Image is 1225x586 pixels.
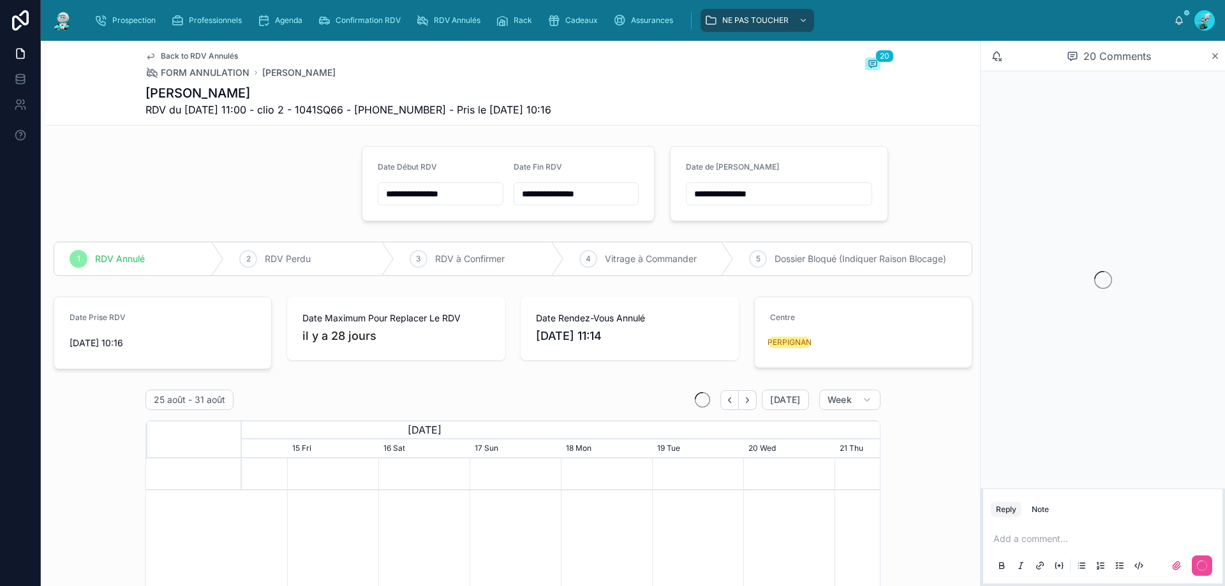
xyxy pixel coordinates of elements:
a: Confirmation RDV [314,9,410,32]
span: Professionnels [189,15,242,26]
span: Date Fin RDV [514,162,562,172]
div: 21 Thu [835,439,926,458]
a: FORM ANNULATION [145,66,249,79]
button: Reply [991,502,1021,517]
span: Assurances [631,15,673,26]
h1: [PERSON_NAME] [145,84,551,102]
span: Date Rendez-Vous Annulé [536,312,724,325]
span: Rack [514,15,532,26]
div: PERPIGNAN [768,337,812,348]
span: Week [828,394,852,406]
span: RDV Annulés [434,15,480,26]
span: Date Maximum Pour Replacer Le RDV [302,312,490,325]
a: Assurances [609,9,682,32]
span: 3 [416,254,420,264]
p: il y a 28 jours [302,327,376,345]
span: Confirmation RDV [336,15,401,26]
span: 4 [586,254,591,264]
span: RDV à Confirmer [435,253,505,265]
span: 1 [77,254,80,264]
span: Date Prise RDV [70,312,126,322]
a: Professionnels [167,9,251,32]
a: RDV Annulés [412,9,489,32]
a: Agenda [253,9,311,32]
div: 15 Fri [287,439,378,458]
span: Date Début RDV [378,162,437,172]
div: scrollable content [84,6,1174,34]
div: 17 Sun [470,439,561,458]
a: Back to RDV Annulés [145,51,238,61]
div: Note [1032,504,1049,515]
div: 20 Wed [743,439,835,458]
button: Note [1027,502,1054,517]
span: 2 [246,254,251,264]
a: NE PAS TOUCHER [701,9,814,32]
span: NE PAS TOUCHER [722,15,789,26]
div: 18 Mon [561,439,652,458]
span: Centre [770,312,795,322]
span: Back to RDV Annulés [161,51,238,61]
span: 20 Comments [1083,48,1151,64]
span: 5 [756,254,761,264]
button: 20 [865,57,880,73]
div: 19 Tue [652,439,743,458]
span: Prospection [112,15,156,26]
div: 16 Sat [378,439,470,458]
span: Dossier Bloqué (Indiquer Raison Blocage) [775,253,946,265]
span: FORM ANNULATION [161,66,249,79]
span: RDV Perdu [265,253,311,265]
a: Rack [492,9,541,32]
span: 20 [875,50,894,62]
a: Prospection [91,9,165,32]
span: RDV Annulé [95,253,145,265]
span: [DATE] [770,394,800,406]
a: [PERSON_NAME] [262,66,336,79]
span: Agenda [275,15,302,26]
span: Vitrage à Commander [605,253,697,265]
span: [DATE] 10:16 [70,337,256,349]
button: Week [819,390,880,410]
h2: 25 août - 31 août [154,393,225,406]
span: RDV du [DATE] 11:00 - clio 2 - 1041SQ66 - [PHONE_NUMBER] - Pris le [DATE] 10:16 [145,102,551,117]
span: Date de [PERSON_NAME] [686,162,779,172]
a: Cadeaux [544,9,607,32]
button: [DATE] [762,390,808,410]
div: 14 Thu [197,439,288,458]
span: Cadeaux [565,15,598,26]
span: [DATE] 11:14 [536,327,724,345]
img: App logo [51,10,74,31]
